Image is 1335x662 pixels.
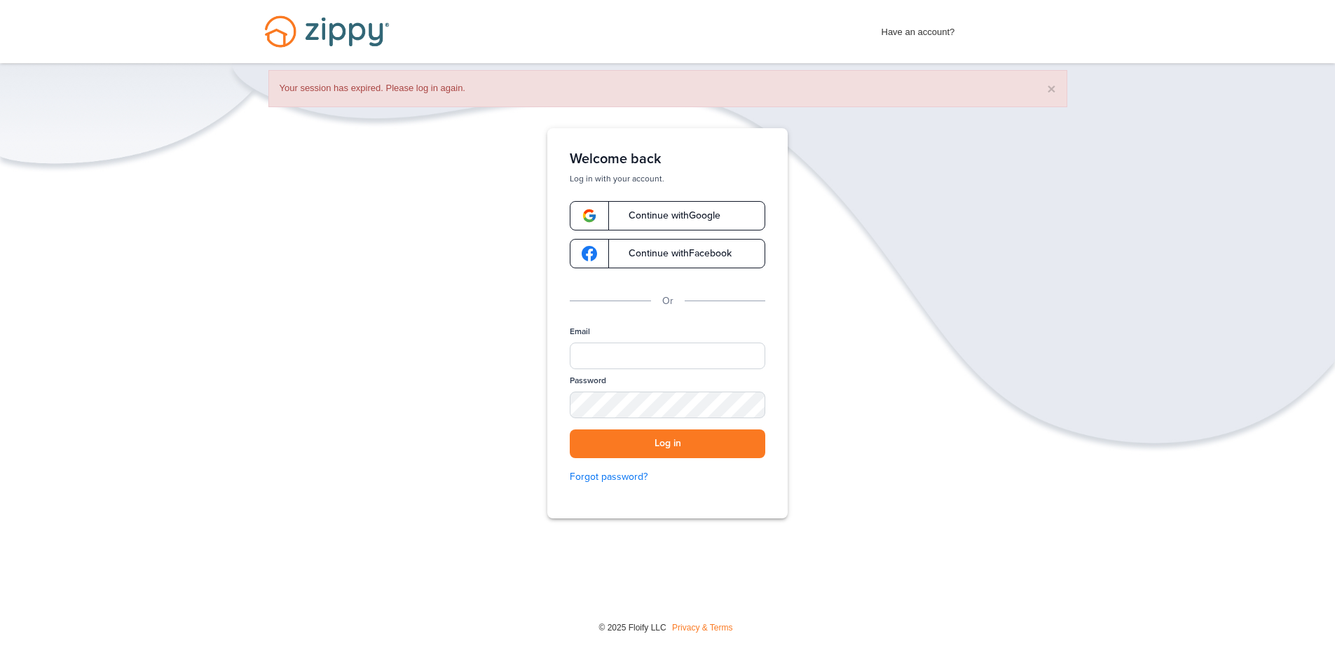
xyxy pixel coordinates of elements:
[570,392,765,418] input: Password
[570,375,606,387] label: Password
[570,429,765,458] button: Log in
[570,326,590,338] label: Email
[582,246,597,261] img: google-logo
[570,201,765,230] a: google-logoContinue withGoogle
[615,249,732,258] span: Continue with Facebook
[570,173,765,184] p: Log in with your account.
[672,623,732,633] a: Privacy & Terms
[1047,81,1055,96] button: ×
[570,239,765,268] a: google-logoContinue withFacebook
[582,208,597,223] img: google-logo
[570,343,765,369] input: Email
[662,294,673,309] p: Or
[570,151,765,167] h1: Welcome back
[882,18,955,40] span: Have an account?
[268,70,1067,107] div: Your session has expired. Please log in again.
[615,211,720,221] span: Continue with Google
[570,469,765,485] a: Forgot password?
[598,623,666,633] span: © 2025 Floify LLC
